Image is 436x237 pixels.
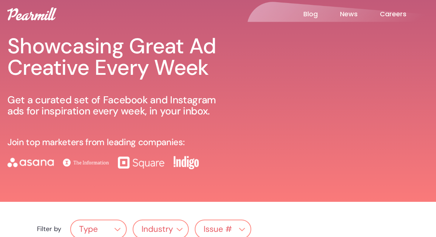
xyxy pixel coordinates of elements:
[7,137,184,147] p: Join top marketers from leading companies:
[340,10,380,19] a: News
[7,7,57,20] img: Pearmill logo
[7,36,220,78] h1: Showcasing Great Ad Creative Every Week
[142,225,173,234] div: Industry
[133,222,188,237] div: Industry
[71,222,126,237] div: Type
[204,225,232,234] div: Issue #
[303,10,340,19] a: Blog
[79,225,98,234] div: Type
[195,222,251,237] div: Issue #
[380,10,429,19] a: Careers
[37,226,61,233] div: Filter by
[7,94,220,117] p: Get a curated set of Facebook and Instagram ads for inspiration every week, in your inbox.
